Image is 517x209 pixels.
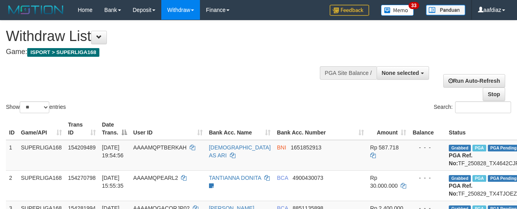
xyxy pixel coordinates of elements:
span: 33 [409,2,419,9]
img: panduan.png [426,5,465,15]
label: Search: [434,101,511,113]
b: PGA Ref. No: [449,183,472,197]
th: Date Trans.: activate to sort column descending [99,118,130,140]
th: Trans ID: activate to sort column ascending [65,118,99,140]
img: Feedback.jpg [330,5,369,16]
span: Grabbed [449,175,471,182]
span: [DATE] 15:55:35 [102,175,124,189]
th: User ID: activate to sort column ascending [130,118,206,140]
img: MOTION_logo.png [6,4,66,16]
h4: Game: [6,48,337,56]
span: 154270798 [68,175,96,181]
td: 1 [6,140,18,171]
td: 2 [6,170,18,201]
a: Run Auto-Refresh [443,74,505,88]
span: Rp 30.000.000 [370,175,398,189]
span: AAAAMQPEARL2 [133,175,178,181]
th: Bank Acc. Number: activate to sort column ascending [274,118,367,140]
span: AAAAMQPTBERKAH [133,144,187,151]
span: BNI [277,144,286,151]
th: Game/API: activate to sort column ascending [18,118,65,140]
td: SUPERLIGA168 [18,140,65,171]
a: Stop [483,88,505,101]
b: PGA Ref. No: [449,152,472,166]
th: Bank Acc. Name: activate to sort column ascending [206,118,274,140]
span: 154209489 [68,144,96,151]
div: - - - [412,144,442,151]
span: Copy 1651852913 to clipboard [291,144,321,151]
span: Marked by aafchhiseyha [472,145,486,151]
label: Show entries [6,101,66,113]
img: Button%20Memo.svg [381,5,414,16]
a: TANTIANNA DONITA [209,175,261,181]
span: ISPORT > SUPERLIGA168 [27,48,99,57]
a: [DEMOGRAPHIC_DATA] AS ARI [209,144,271,159]
span: Rp 587.718 [370,144,399,151]
span: Copy 4900430073 to clipboard [293,175,323,181]
select: Showentries [20,101,49,113]
span: [DATE] 19:54:56 [102,144,124,159]
th: ID [6,118,18,140]
span: BCA [277,175,288,181]
span: Grabbed [449,145,471,151]
div: PGA Site Balance / [320,66,377,80]
div: - - - [412,174,442,182]
h1: Withdraw List [6,28,337,44]
th: Amount: activate to sort column ascending [367,118,410,140]
td: SUPERLIGA168 [18,170,65,201]
input: Search: [455,101,511,113]
span: Marked by aafmaleo [472,175,486,182]
span: None selected [382,70,419,76]
th: Balance [409,118,446,140]
button: None selected [377,66,429,80]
